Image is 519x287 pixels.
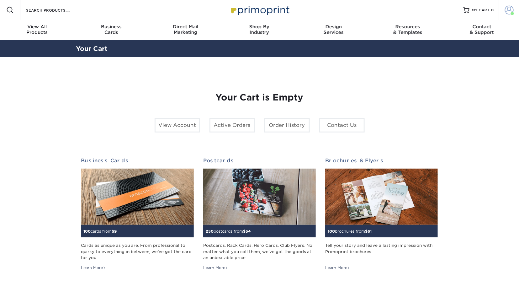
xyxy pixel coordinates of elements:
a: Brochures & Flyers 100brochures from$61 Tell your story and leave a lasting impression with Primo... [325,158,438,271]
div: Cards [74,24,148,35]
span: Business [74,24,148,30]
a: Contact& Support [445,20,519,40]
div: Marketing [148,24,222,35]
small: brochures from [328,229,372,234]
h2: Brochures & Flyers [325,158,438,164]
span: $ [365,229,368,234]
h1: Your Cart is Empty [81,92,438,103]
h2: Business Cards [81,158,194,164]
span: 54 [246,229,251,234]
small: cards from [84,229,117,234]
a: Postcards 250postcards from$54 Postcards. Rack Cards. Hero Cards. Club Flyers. No matter what you... [203,158,316,271]
span: 9 [114,229,117,234]
a: Direct MailMarketing [148,20,222,40]
span: Design [297,24,371,30]
span: Contact [445,24,519,30]
a: Shop ByIndustry [222,20,296,40]
div: Cards as unique as you are. From professional to quirky to everything in between, we've got the c... [81,242,194,261]
a: BusinessCards [74,20,148,40]
div: Industry [222,24,296,35]
a: Your Cart [76,45,108,52]
img: Brochures & Flyers [325,169,438,225]
a: Order History [264,118,310,133]
span: 0 [491,8,494,12]
img: Primoprint [228,3,291,17]
img: Business Cards [81,169,194,225]
span: $ [243,229,246,234]
span: Resources [371,24,445,30]
img: Postcards [203,169,316,225]
div: Services [297,24,371,35]
span: Direct Mail [148,24,222,30]
span: 250 [206,229,214,234]
div: & Support [445,24,519,35]
div: Learn More [203,265,228,271]
a: Active Orders [209,118,255,133]
a: View Account [155,118,200,133]
h2: Postcards [203,158,316,164]
span: 61 [368,229,372,234]
span: 100 [84,229,91,234]
input: SEARCH PRODUCTS..... [25,6,87,14]
div: Postcards. Rack Cards. Hero Cards. Club Flyers. No matter what you call them, we've got the goods... [203,242,316,261]
a: DesignServices [297,20,371,40]
span: MY CART [472,8,490,13]
a: Business Cards 100cards from$9 Cards as unique as you are. From professional to quirky to everyth... [81,158,194,271]
small: postcards from [206,229,251,234]
div: & Templates [371,24,445,35]
span: $ [112,229,114,234]
div: Tell your story and leave a lasting impression with Primoprint brochures. [325,242,438,261]
div: Learn More [325,265,350,271]
a: Contact Us [319,118,365,133]
a: Resources& Templates [371,20,445,40]
span: Shop By [222,24,296,30]
span: 100 [328,229,335,234]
